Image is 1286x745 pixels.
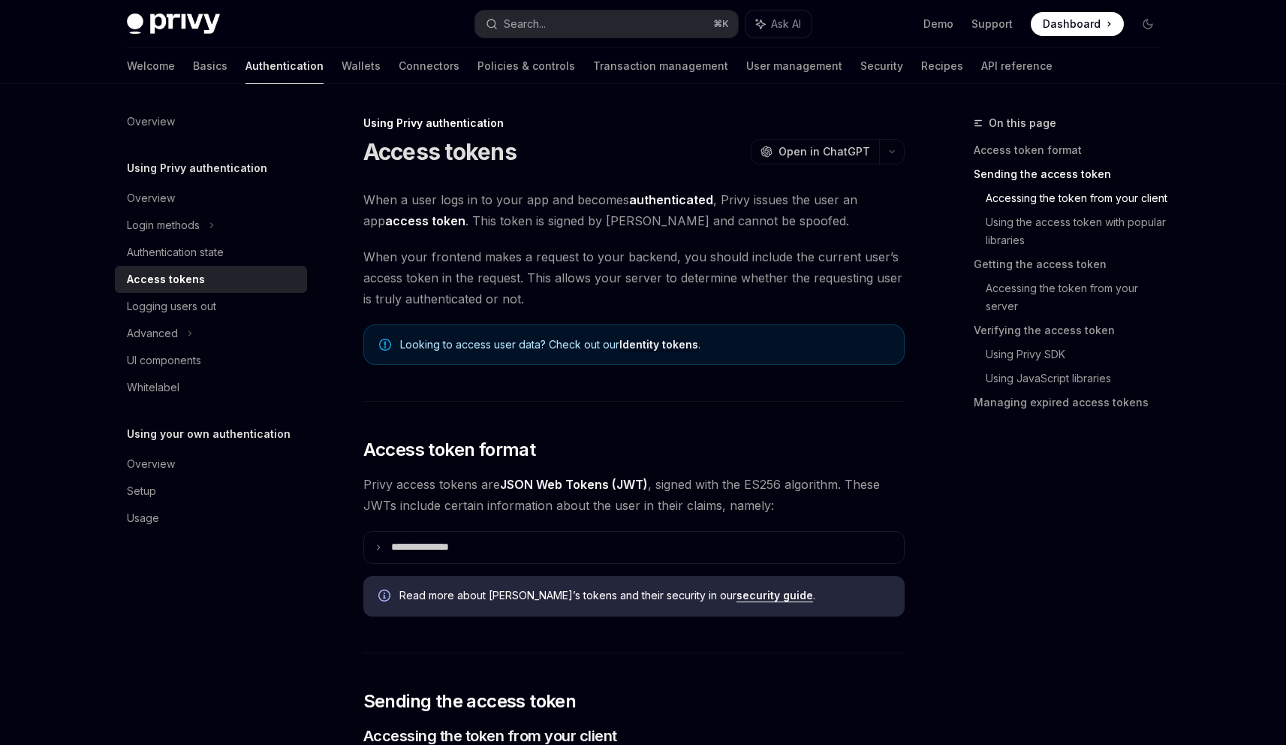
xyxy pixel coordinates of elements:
a: JSON Web Tokens (JWT) [500,477,648,493]
a: Demo [923,17,953,32]
a: Dashboard [1031,12,1124,36]
div: Advanced [127,324,178,342]
a: Recipes [921,48,963,84]
a: security guide [736,589,813,602]
span: Read more about [PERSON_NAME]’s tokens and their security in our . [399,588,890,603]
div: Logging users out [127,297,216,315]
a: Security [860,48,903,84]
div: UI components [127,351,201,369]
button: Ask AI [745,11,812,38]
a: Support [971,17,1013,32]
a: Sending the access token [974,162,1172,186]
a: Transaction management [593,48,728,84]
button: Search...⌘K [475,11,738,38]
strong: authenticated [629,192,713,207]
a: User management [746,48,842,84]
a: Managing expired access tokens [974,391,1172,415]
a: Accessing the token from your client [986,186,1172,210]
span: Dashboard [1043,17,1101,32]
span: Looking to access user data? Check out our . [400,337,889,352]
img: dark logo [127,14,220,35]
span: When your frontend makes a request to your backend, you should include the current user’s access ... [363,246,905,309]
div: Login methods [127,216,200,234]
span: Sending the access token [363,689,577,713]
a: Policies & controls [477,48,575,84]
a: Using Privy SDK [986,342,1172,366]
a: Setup [115,478,307,505]
button: Toggle dark mode [1136,12,1160,36]
div: Access tokens [127,270,205,288]
div: Overview [127,455,175,473]
div: Using Privy authentication [363,116,905,131]
a: Overview [115,185,307,212]
a: Using JavaScript libraries [986,366,1172,391]
span: On this page [989,114,1056,132]
a: API reference [981,48,1053,84]
a: Basics [193,48,227,84]
div: Usage [127,509,159,527]
a: Identity tokens [619,338,698,351]
a: Overview [115,108,307,135]
span: Ask AI [771,17,801,32]
span: Privy access tokens are , signed with the ES256 algorithm. These JWTs include certain information... [363,474,905,516]
h5: Using your own authentication [127,425,291,443]
h5: Using Privy authentication [127,159,267,177]
div: Authentication state [127,243,224,261]
div: Overview [127,189,175,207]
a: Whitelabel [115,374,307,401]
a: Verifying the access token [974,318,1172,342]
a: Authentication [245,48,324,84]
a: Accessing the token from your server [986,276,1172,318]
div: Whitelabel [127,379,179,397]
span: When a user logs in to your app and becomes , Privy issues the user an app . This token is signed... [363,189,905,231]
span: ⌘ K [713,18,729,30]
h1: Access tokens [363,138,517,165]
a: Usage [115,505,307,532]
div: Overview [127,113,175,131]
a: Using the access token with popular libraries [986,210,1172,252]
span: Open in ChatGPT [779,144,870,159]
a: Access token format [974,138,1172,162]
a: Getting the access token [974,252,1172,276]
strong: access token [385,213,465,228]
div: Search... [504,15,546,33]
button: Open in ChatGPT [751,139,879,164]
a: Overview [115,451,307,478]
a: Authentication state [115,239,307,266]
svg: Note [379,339,391,351]
a: Welcome [127,48,175,84]
a: Connectors [399,48,459,84]
a: UI components [115,347,307,374]
span: Access token format [363,438,536,462]
a: Access tokens [115,266,307,293]
div: Setup [127,482,156,500]
a: Wallets [342,48,381,84]
svg: Info [378,590,393,605]
a: Logging users out [115,293,307,320]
